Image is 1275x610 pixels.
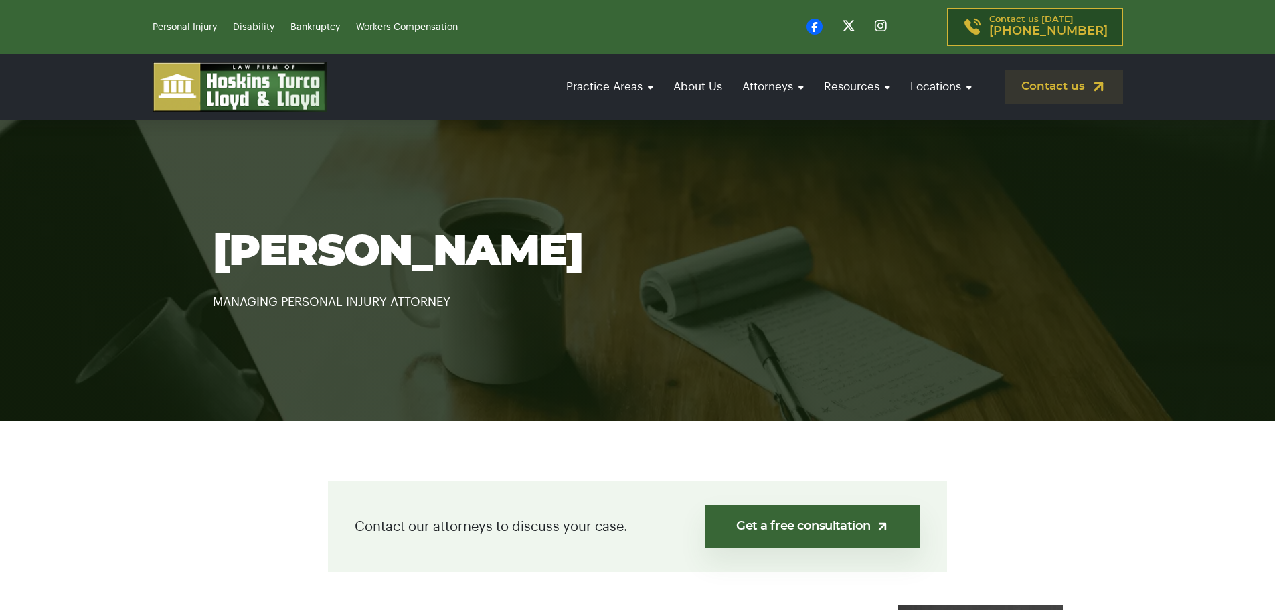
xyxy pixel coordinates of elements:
[989,25,1108,38] span: [PHONE_NUMBER]
[213,229,1063,276] h1: [PERSON_NAME]
[153,62,327,112] img: logo
[153,23,217,32] a: Personal Injury
[989,15,1108,38] p: Contact us [DATE]
[1005,70,1123,104] a: Contact us
[705,505,920,548] a: Get a free consultation
[817,68,897,106] a: Resources
[947,8,1123,46] a: Contact us [DATE][PHONE_NUMBER]
[213,276,1063,312] p: MANAGING PERSONAL INJURY ATTORNEY
[667,68,729,106] a: About Us
[233,23,274,32] a: Disability
[356,23,458,32] a: Workers Compensation
[875,520,889,534] img: arrow-up-right-light.svg
[904,68,979,106] a: Locations
[736,68,811,106] a: Attorneys
[328,481,947,572] div: Contact our attorneys to discuss your case.
[290,23,340,32] a: Bankruptcy
[560,68,660,106] a: Practice Areas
